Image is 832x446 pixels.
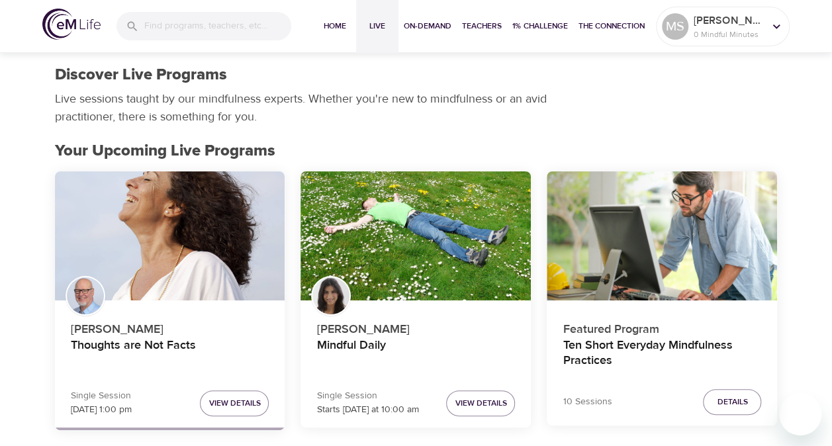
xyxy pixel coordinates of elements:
[71,403,132,417] p: [DATE] 1:00 pm
[694,13,764,28] p: [PERSON_NAME]
[208,396,260,410] span: View Details
[694,28,764,40] p: 0 Mindful Minutes
[55,66,227,85] h1: Discover Live Programs
[455,396,506,410] span: View Details
[200,390,269,416] button: View Details
[71,338,269,370] h4: Thoughts are Not Facts
[55,171,285,301] button: Thoughts are Not Facts
[703,389,761,415] button: Details
[779,393,821,435] iframe: Button to launch messaging window
[512,19,568,33] span: 1% Challenge
[563,338,761,370] h4: Ten Short Everyday Mindfulness Practices
[462,19,502,33] span: Teachers
[563,315,761,338] p: Featured Program
[55,142,778,161] h2: Your Upcoming Live Programs
[578,19,645,33] span: The Connection
[547,171,777,301] button: Ten Short Everyday Mindfulness Practices
[316,403,418,417] p: Starts [DATE] at 10:00 am
[446,390,515,416] button: View Details
[42,9,101,40] img: logo
[71,315,269,338] p: [PERSON_NAME]
[300,171,531,301] button: Mindful Daily
[662,13,688,40] div: MS
[316,338,515,370] h4: Mindful Daily
[404,19,451,33] span: On-Demand
[71,389,132,403] p: Single Session
[55,90,551,126] p: Live sessions taught by our mindfulness experts. Whether you're new to mindfulness or an avid pra...
[563,395,612,409] p: 10 Sessions
[144,12,291,40] input: Find programs, teachers, etc...
[319,19,351,33] span: Home
[717,395,747,409] span: Details
[316,389,418,403] p: Single Session
[361,19,393,33] span: Live
[316,315,515,338] p: [PERSON_NAME]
